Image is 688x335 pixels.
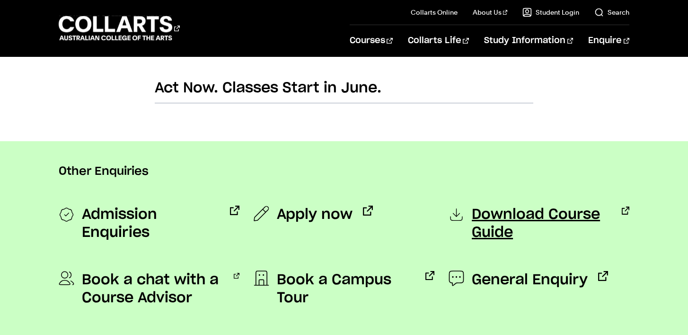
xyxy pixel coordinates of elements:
a: General Enquiry [449,271,608,289]
span: Apply now [277,206,353,224]
a: Admission Enquiries [59,206,239,242]
a: About Us [473,8,508,17]
a: Student Login [522,8,579,17]
span: Download Course Guide [472,206,611,242]
span: Book a chat with a Course Advisor [82,271,223,307]
a: Book a chat with a Course Advisor [59,271,239,307]
h2: Act Now. Classes Start in June. [155,79,533,103]
p: Other Enquiries [59,164,630,179]
span: Admission Enquiries [82,206,220,242]
a: Courses [350,25,393,56]
a: Collarts Online [411,8,458,17]
a: Search [594,8,629,17]
span: Book a Campus Tour [277,271,415,307]
a: Enquire [588,25,629,56]
span: General Enquiry [472,271,588,289]
a: Study Information [484,25,573,56]
a: Download Course Guide [449,206,629,242]
div: Go to homepage [59,15,180,42]
a: Book a Campus Tour [254,271,434,307]
a: Apply now [254,206,373,224]
a: Collarts Life [408,25,469,56]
